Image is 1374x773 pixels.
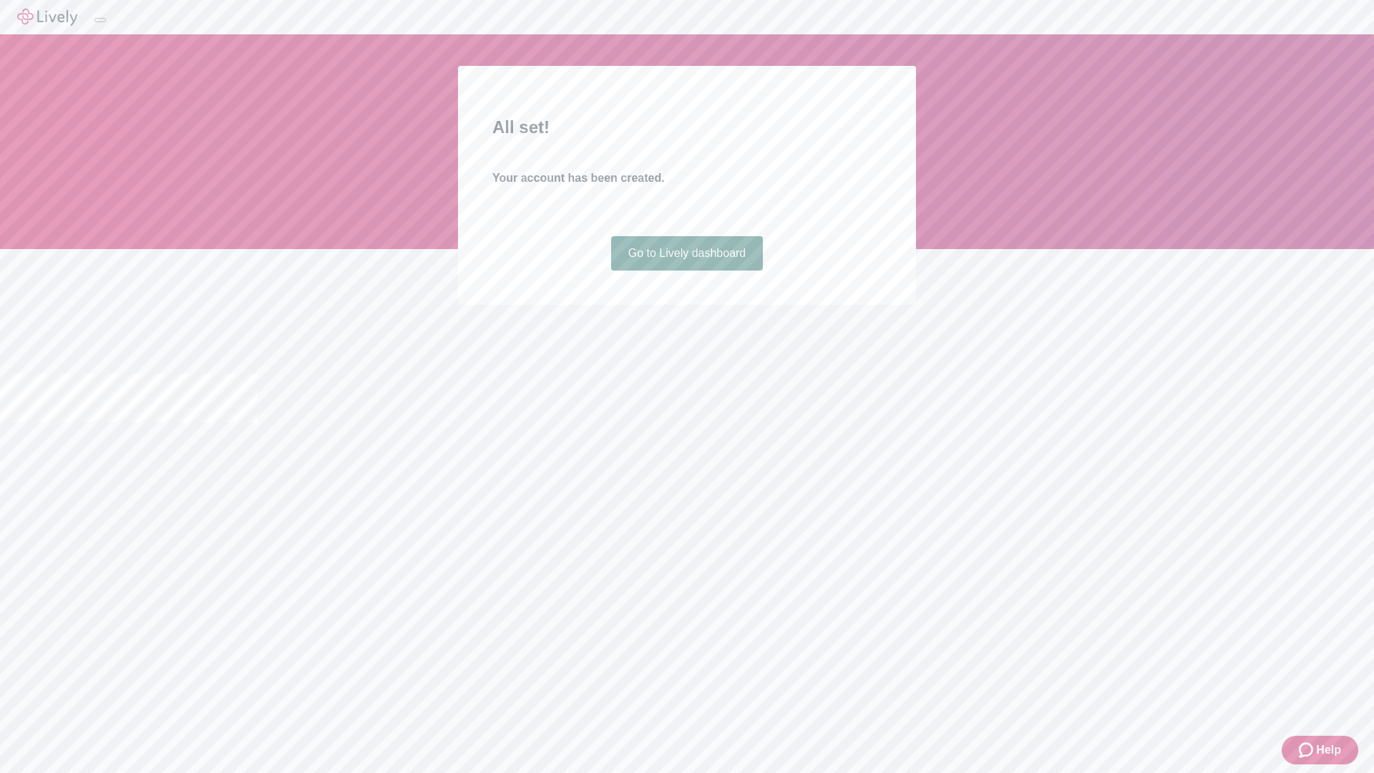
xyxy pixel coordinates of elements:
[611,236,764,271] a: Go to Lively dashboard
[492,115,882,140] h2: All set!
[17,9,77,26] img: Lively
[1316,742,1341,759] span: Help
[492,170,882,187] h4: Your account has been created.
[1282,736,1358,764] button: Zendesk support iconHelp
[94,18,106,22] button: Log out
[1299,742,1316,759] svg: Zendesk support icon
